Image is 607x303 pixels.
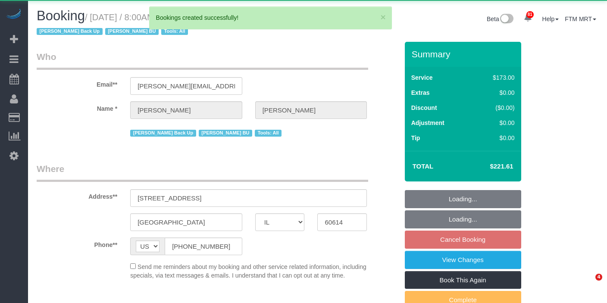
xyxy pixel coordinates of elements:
span: 81 [526,11,534,18]
a: Beta [487,16,513,22]
button: × [381,12,386,22]
div: $0.00 [475,119,515,127]
label: Extras [411,88,430,97]
legend: Who [37,50,368,70]
img: New interface [499,14,513,25]
input: First Name** [130,101,242,119]
span: Tools: All [255,130,282,137]
span: [PERSON_NAME] BU [105,28,159,35]
label: Tip [411,134,420,142]
a: Help [542,16,559,22]
span: 4 [595,274,602,281]
span: [PERSON_NAME] BU [199,130,252,137]
a: View Changes [405,251,521,269]
label: Discount [411,103,437,112]
span: [PERSON_NAME] Back Up [130,130,196,137]
a: 81 [519,9,536,28]
div: ($0.00) [475,103,515,112]
strong: Total [413,162,434,170]
legend: Where [37,162,368,182]
iframe: Intercom live chat [578,274,598,294]
span: [PERSON_NAME] Back Up [37,28,103,35]
div: $0.00 [475,88,515,97]
span: Tools: All [161,28,188,35]
h3: Summary [412,49,517,59]
a: Book This Again [405,271,521,289]
input: Zip Code** [317,213,367,231]
a: FTM MRT [565,16,596,22]
img: Automaid Logo [5,9,22,21]
h4: $221.61 [464,163,513,170]
label: Service [411,73,433,82]
div: $173.00 [475,73,515,82]
label: Adjustment [411,119,444,127]
div: Bookings created successfully! [156,13,385,22]
div: $0.00 [475,134,515,142]
input: Last Name* [255,101,367,119]
span: Booking [37,8,85,23]
label: Name * [30,101,124,113]
span: Send me reminders about my booking and other service related information, including specials, via... [130,263,366,279]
